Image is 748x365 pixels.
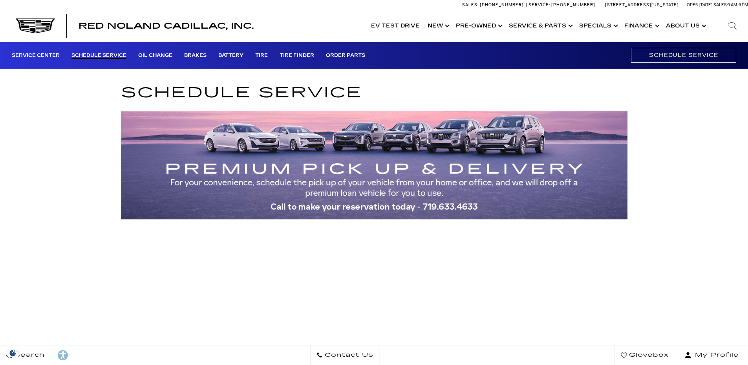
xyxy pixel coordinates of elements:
span: 9 AM-6 PM [728,2,748,7]
h1: Schedule Service [121,81,627,104]
button: Open user profile menu [675,345,748,365]
span: Service: [529,2,550,7]
a: Tire Finder [280,53,314,59]
a: Service: [PHONE_NUMBER] [526,3,597,7]
span: Red Noland Cadillac, Inc. [79,21,254,31]
a: Brakes [184,53,207,59]
span: Search [12,350,45,361]
a: Order Parts [326,53,365,59]
a: Schedule Service [71,53,126,59]
img: Opt-Out Icon [4,349,22,357]
a: Red Noland Cadillac, Inc. [79,22,254,30]
a: Battery [218,53,243,59]
a: Schedule Service [631,48,736,62]
a: Service & Parts [505,10,575,42]
span: [PHONE_NUMBER] [480,2,524,7]
section: Click to Open Cookie Consent Modal [4,349,22,357]
a: New [424,10,452,42]
a: Sales: [PHONE_NUMBER] [462,3,526,7]
span: Contact Us [323,350,373,361]
a: [STREET_ADDRESS][US_STATE] [605,2,679,7]
img: Cadillac Dark Logo with Cadillac White Text [16,18,55,33]
span: My Profile [692,350,739,361]
a: Finance [620,10,662,42]
img: Premium Pick Up and Delivery [121,111,627,219]
a: About Us [662,10,709,42]
a: Tire [255,53,268,59]
a: Specials [575,10,620,42]
span: [PHONE_NUMBER] [551,2,595,7]
span: Sales: [462,2,479,7]
span: Open [DATE] [687,2,713,7]
a: Glovebox [614,345,675,365]
span: Sales: [713,2,728,7]
a: Contact Us [310,345,380,365]
a: EV Test Drive [367,10,424,42]
a: Pre-Owned [452,10,505,42]
span: Glovebox [627,350,669,361]
a: Service Center [12,53,60,59]
a: Oil Change [138,53,172,59]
